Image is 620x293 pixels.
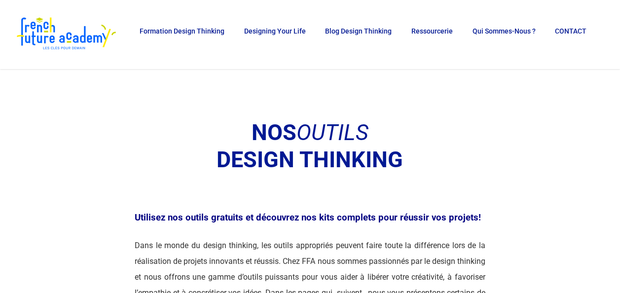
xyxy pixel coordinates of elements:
span: Designing Your Life [244,27,306,35]
a: Ressourcerie [406,28,458,41]
a: CONTACT [550,28,591,41]
span: CONTACT [555,27,586,35]
a: Designing Your Life [239,28,311,41]
span: Utilisez nos outils gratuits et découvrez nos kits complets pour réussir vos projets! [135,212,481,223]
span: Formation Design Thinking [140,27,224,35]
h1: NOS DESIGN THINKING [135,119,485,174]
span: Blog Design Thinking [325,27,392,35]
a: Qui sommes-nous ? [468,28,541,41]
img: French Future Academy [14,15,118,54]
a: Formation Design Thinking [135,28,229,41]
span: Qui sommes-nous ? [473,27,536,35]
em: OUTILS [296,119,368,146]
span: Ressourcerie [411,27,453,35]
a: Blog Design Thinking [320,28,397,41]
